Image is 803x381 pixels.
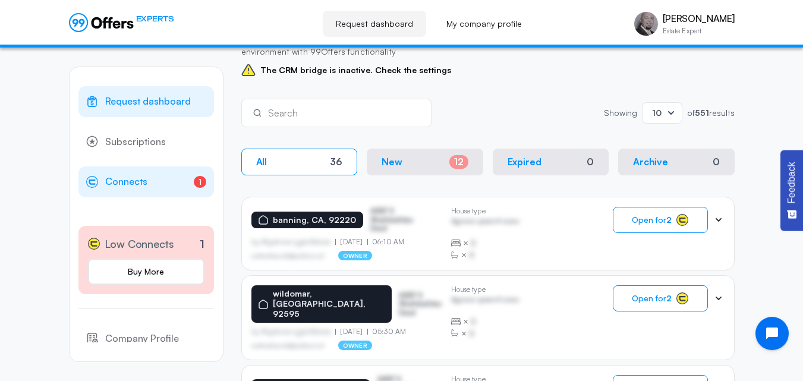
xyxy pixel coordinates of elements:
[105,134,166,150] span: Subscriptions
[256,156,267,168] p: All
[493,149,609,175] button: Expired0
[338,341,372,350] p: owner
[469,249,474,261] span: B
[338,251,372,260] p: owner
[335,238,367,246] p: [DATE]
[105,235,174,253] span: Low Connects
[367,149,483,175] button: New12
[78,86,214,117] a: Request dashboard
[136,13,174,24] span: EXPERTS
[469,328,474,339] span: B
[367,328,406,336] p: 05:30 AM
[613,207,708,233] button: Open for2
[105,174,147,190] span: Connects
[194,176,206,188] span: 1
[251,252,325,259] p: asdfasdfasasfd@asdfasd.asf
[451,316,519,328] div: ×
[78,127,214,158] a: Subscriptions
[241,63,476,77] span: The CRM bridge is inactive. Check the settings
[632,294,672,303] span: Open for
[273,289,385,319] p: wildomar, [GEOGRAPHIC_DATA], 92595
[251,328,336,336] p: by Afgdsrwe Ljgjkdfsbvas
[451,217,519,228] p: Agrwsv qwervf oiuns
[323,11,426,37] a: Request dashboard
[251,238,336,246] p: by Afgdsrwe Ljgjkdfsbvas
[633,156,668,168] p: Archive
[241,149,358,175] button: All36
[273,215,356,225] p: banning, CA, 92220
[471,237,476,249] span: B
[613,285,708,311] button: Open for2
[663,27,735,34] p: Estate Expert
[451,328,519,339] div: ×
[78,323,214,354] a: Company Profile
[382,156,402,168] p: New
[335,328,367,336] p: [DATE]
[200,236,204,252] p: 1
[433,11,535,37] a: My company profile
[713,156,720,168] div: 0
[687,109,735,117] p: of results
[663,13,735,24] p: [PERSON_NAME]
[634,12,658,36] img: Joseph Huelskamp
[367,238,404,246] p: 06:10 AM
[451,249,519,261] div: ×
[618,149,735,175] button: Archive0
[78,166,214,197] a: Connects1
[695,108,709,118] strong: 551
[587,156,594,168] div: 0
[251,342,325,349] p: asdfasdfasasfd@asdfasd.asf
[632,215,672,225] span: Open for
[69,13,174,32] a: EXPERTS
[652,108,662,118] span: 10
[451,295,519,307] p: Agrwsv qwervf oiuns
[105,331,179,347] span: Company Profile
[370,207,430,232] p: ASDF S Sfasfdasfdas Dasd
[451,207,519,215] p: House type
[451,285,519,294] p: House type
[471,316,476,328] span: B
[666,215,672,225] strong: 2
[604,109,637,117] p: Showing
[786,162,797,203] span: Feedback
[88,259,204,285] a: Buy More
[780,150,803,231] button: Feedback - Show survey
[399,291,441,317] p: ASDF S Sfasfdasfdas Dasd
[241,33,476,64] p: Connect your CRM and extend your usual work environment with 99Offers functionality
[105,94,191,109] span: Request dashboard
[330,156,342,168] div: 36
[451,237,519,249] div: ×
[666,293,672,303] strong: 2
[449,155,468,169] div: 12
[508,156,541,168] p: Expired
